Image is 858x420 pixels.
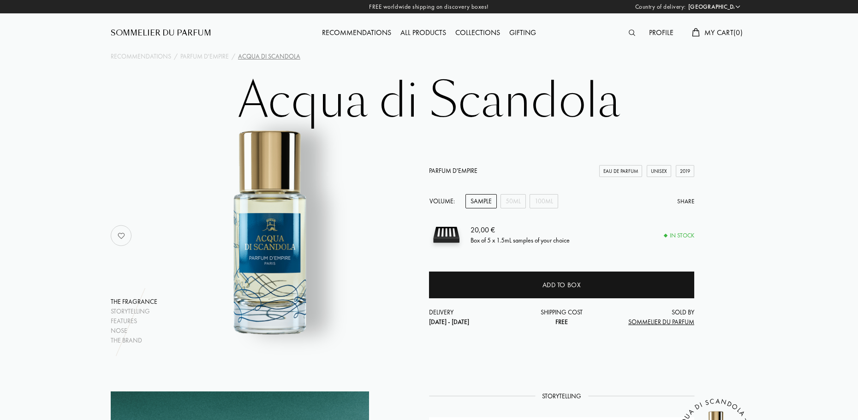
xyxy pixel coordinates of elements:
div: 50mL [500,194,526,208]
div: Recommendations [317,27,396,39]
span: Free [555,318,568,326]
div: 20,00 € [471,225,570,236]
a: Parfum d'Empire [429,166,477,175]
a: Sommelier du Parfum [111,28,211,39]
div: Nose [111,326,157,336]
a: Collections [451,28,505,37]
span: Sommelier du Parfum [628,318,694,326]
div: 2019 [676,165,694,177]
img: cart.svg [692,28,699,36]
div: / [232,52,235,61]
div: 100mL [530,194,558,208]
div: Features [111,316,157,326]
div: Gifting [505,27,541,39]
img: no_like_p.png [112,226,131,245]
h1: Acqua di Scandola [198,76,660,126]
div: Box of 5 x 1.5mL samples of your choice [471,236,570,245]
a: All products [396,28,451,37]
div: Sample [465,194,497,208]
div: Share [677,197,694,206]
span: Country of delivery: [635,2,686,12]
div: Shipping cost [518,308,606,327]
span: [DATE] - [DATE] [429,318,469,326]
img: sample box [429,218,464,252]
a: Recommendations [317,28,396,37]
div: Eau de Parfum [599,165,642,177]
a: Recommendations [111,52,171,61]
div: Unisex [647,165,671,177]
a: Profile [644,28,678,37]
div: Collections [451,27,505,39]
div: Acqua di Scandola [238,52,300,61]
span: My Cart ( 0 ) [704,28,743,37]
img: search_icn.svg [629,30,635,36]
a: Parfum d'Empire [180,52,229,61]
div: All products [396,27,451,39]
div: Storytelling [111,307,157,316]
div: Add to box [542,280,581,290]
div: / [174,52,178,61]
div: The fragrance [111,297,157,307]
div: Delivery [429,308,518,327]
a: Gifting [505,28,541,37]
div: In stock [664,231,694,240]
div: The brand [111,336,157,345]
div: Volume: [429,194,460,208]
div: Profile [644,27,678,39]
div: Sold by [606,308,694,327]
img: Acqua di Scandola Parfum d'Empire [156,117,384,345]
